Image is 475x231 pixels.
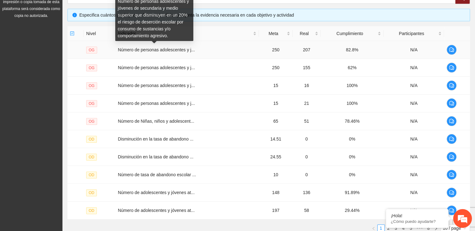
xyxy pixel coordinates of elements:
[86,207,97,214] span: OD
[293,166,321,184] td: 0
[293,41,321,59] td: 207
[383,59,444,77] td: N/A
[321,77,384,95] td: 100%
[391,219,444,224] p: ¿Cómo puedo ayudarte?
[86,82,97,89] span: OG
[383,26,444,41] th: Participantes
[102,3,117,18] div: Minimizar ventana de chat en vivo
[261,30,285,37] span: Meta
[86,189,97,196] span: OD
[259,130,292,148] td: 14.51
[32,32,105,40] div: Chatee con nosotros ahora
[118,172,196,177] span: Número de tasa de abandono escolar ...
[86,47,97,54] span: OG
[321,95,384,112] td: 100%
[447,152,457,162] button: comment
[118,154,193,159] span: Disminución en la tasa de abandono ...
[118,119,194,124] span: Número de Niñas, niños y adolescent...
[118,208,195,213] span: Número de adolescentes y jóvenes at...
[321,148,384,166] td: 0%
[79,12,465,18] div: Especifica cuántos participantes fueron atendidos y adjunta la evidencia necesaria en cada objeti...
[293,184,321,202] td: 136
[321,59,384,77] td: 62%
[383,77,444,95] td: N/A
[86,172,97,178] span: OD
[3,160,119,182] textarea: Escriba su mensaje y pulse “Intro”
[118,65,195,70] span: Número de personas adolescentes y j...
[293,112,321,130] td: 51
[321,26,384,41] th: Cumplimiento
[259,77,292,95] td: 15
[447,134,457,144] button: comment
[86,136,97,143] span: OD
[383,130,444,148] td: N/A
[259,41,292,59] td: 250
[447,170,457,180] button: comment
[372,227,375,230] span: left
[259,166,292,184] td: 10
[383,148,444,166] td: N/A
[386,30,437,37] span: Participantes
[259,148,292,166] td: 24.55
[323,30,377,37] span: Cumplimiento
[383,112,444,130] td: N/A
[434,227,438,230] span: right
[321,112,384,130] td: 78.46%
[447,116,457,126] button: comment
[447,80,457,90] button: comment
[383,95,444,112] td: N/A
[447,98,457,108] button: comment
[383,166,444,184] td: N/A
[295,30,314,37] span: Real
[321,130,384,148] td: 0%
[293,130,321,148] td: 0
[36,78,86,141] span: Estamos en línea.
[447,45,457,55] button: comment
[259,95,292,112] td: 15
[321,166,384,184] td: 0%
[293,202,321,219] td: 58
[86,154,97,161] span: OD
[70,31,74,36] span: check-square
[118,190,195,195] span: Número de adolescentes y jóvenes at...
[383,41,444,59] td: N/A
[259,26,292,41] th: Meta
[259,59,292,77] td: 250
[259,202,292,219] td: 197
[321,184,384,202] td: 91.89%
[447,205,457,215] button: comment
[447,187,457,198] button: comment
[72,13,77,17] span: info-circle
[383,202,444,219] td: N/A
[118,136,193,141] span: Disminución en la tasa de abandono ...
[86,100,97,107] span: OG
[293,26,321,41] th: Real
[293,77,321,95] td: 16
[86,118,97,125] span: OG
[293,95,321,112] td: 21
[447,63,457,73] button: comment
[321,41,384,59] td: 82.8%
[293,148,321,166] td: 0
[259,112,292,130] td: 65
[118,47,195,52] span: Número de personas adolescentes y j...
[84,26,115,41] th: Nivel
[118,101,195,106] span: Número de personas adolescentes y j...
[391,213,444,218] div: ¡Hola!
[383,184,444,202] td: N/A
[118,83,195,88] span: Número de personas adolescentes y j...
[321,202,384,219] td: 29.44%
[259,184,292,202] td: 148
[86,64,97,71] span: OG
[293,59,321,77] td: 155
